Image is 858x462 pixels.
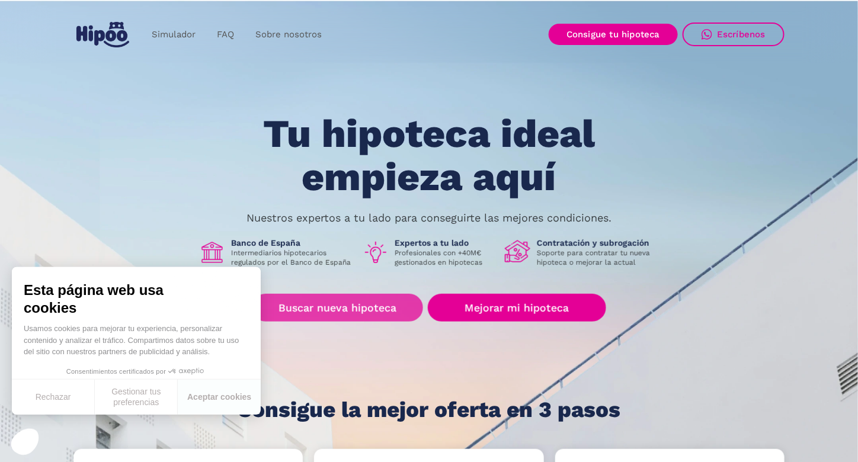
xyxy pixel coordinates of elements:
a: Sobre nosotros [245,23,332,46]
a: Simulador [141,23,206,46]
a: home [73,17,132,52]
h1: Expertos a tu lado [395,238,495,248]
h1: Consigue la mejor oferta en 3 pasos [238,398,621,422]
p: Intermediarios hipotecarios regulados por el Banco de España [231,248,353,267]
p: Profesionales con +40M€ gestionados en hipotecas [395,248,495,267]
h1: Tu hipoteca ideal empieza aquí [204,113,654,198]
a: Mejorar mi hipoteca [428,294,606,322]
h1: Contratación y subrogación [537,238,659,248]
p: Nuestros expertos a tu lado para conseguirte las mejores condiciones. [246,213,612,223]
h1: Banco de España [231,238,353,248]
div: Escríbenos [717,29,766,40]
a: Escríbenos [683,23,785,46]
a: Consigue tu hipoteca [549,24,678,45]
a: FAQ [206,23,245,46]
p: Soporte para contratar tu nueva hipoteca o mejorar la actual [537,248,659,267]
a: Buscar nueva hipoteca [252,294,423,322]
